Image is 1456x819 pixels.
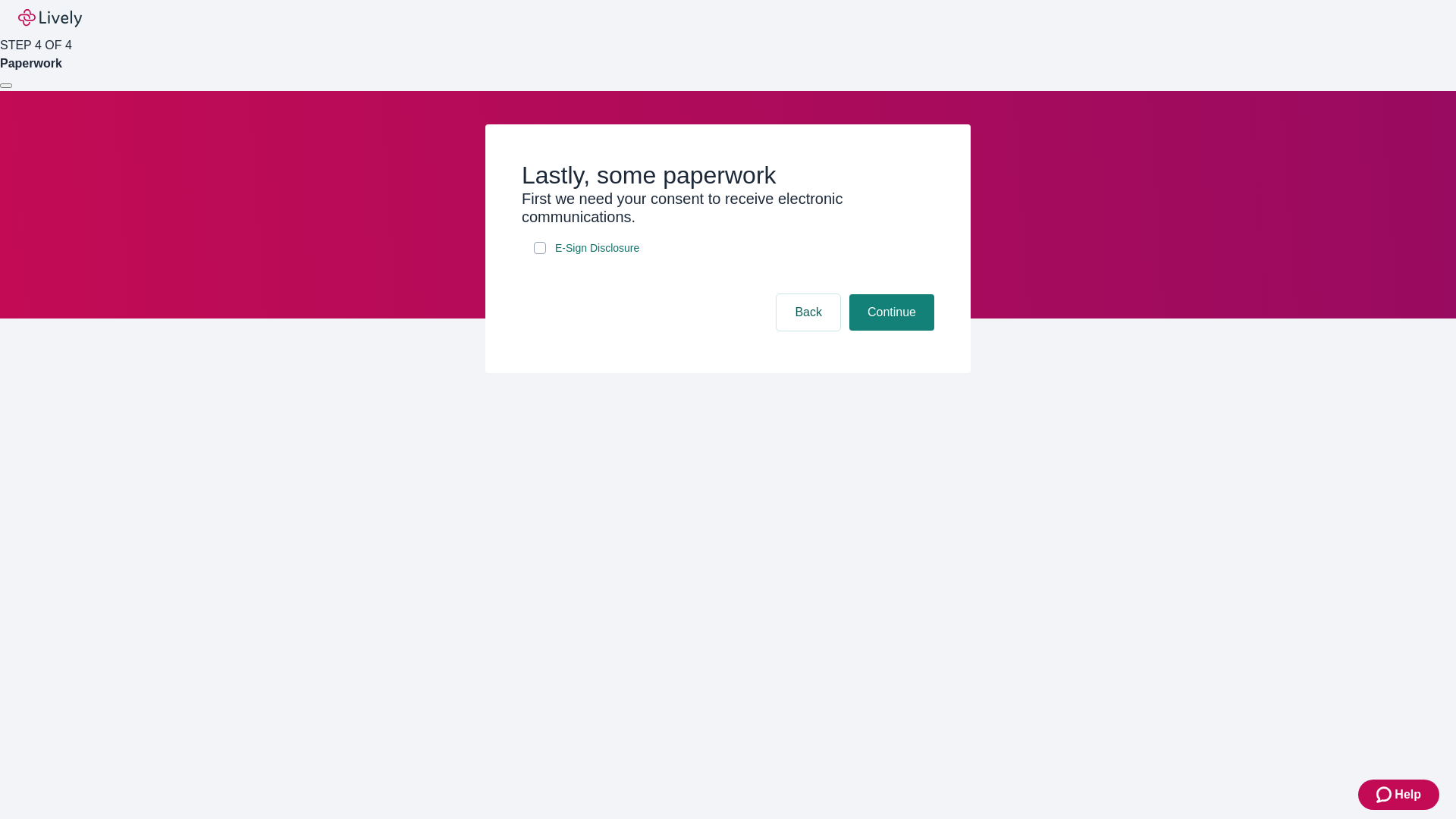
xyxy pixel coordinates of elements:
button: Continue [849,294,934,331]
span: E-Sign Disclosure [555,240,639,256]
svg: Zendesk support icon [1376,786,1395,804]
button: Zendesk support iconHelp [1358,780,1439,810]
a: e-sign disclosure document [552,239,642,258]
img: Lively [18,9,82,27]
h2: Lastly, some paperwork [522,161,934,190]
button: Back [777,294,840,331]
h3: First we need your consent to receive electronic communications. [522,190,934,226]
span: Help [1395,786,1421,804]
